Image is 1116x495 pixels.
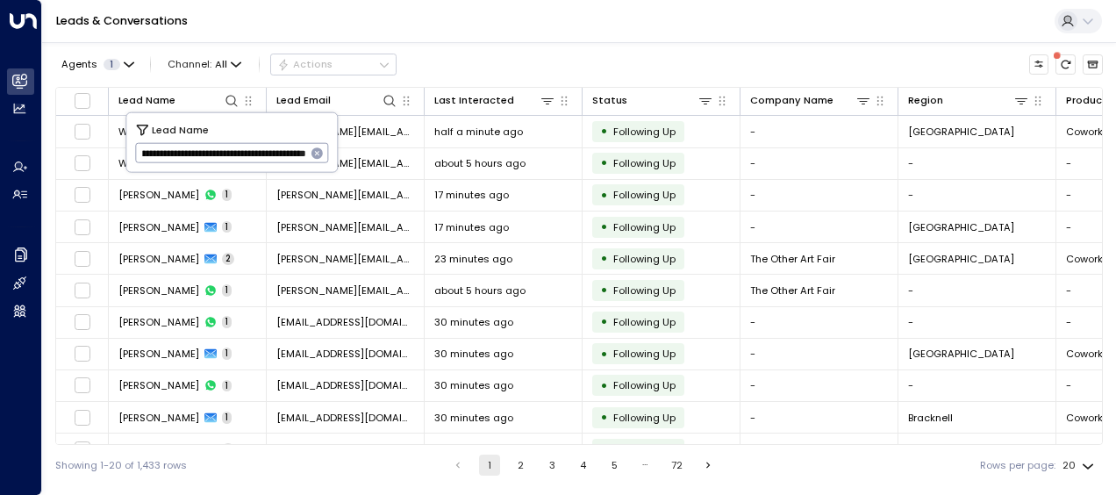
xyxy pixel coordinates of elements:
[222,253,234,265] span: 2
[434,125,523,139] span: half a minute ago
[613,188,676,202] span: Following Up
[1062,455,1098,477] div: 20
[118,92,175,109] div: Lead Name
[750,252,835,266] span: The Other Art Fair
[898,307,1056,338] td: -
[908,411,953,425] span: Bracknell
[276,378,414,392] span: sarahlmoore@hotmail.co.uk
[511,455,532,476] button: Go to page 2
[118,283,199,298] span: Hannah Grout
[600,247,608,270] div: •
[118,188,199,202] span: Laura Madgwick
[118,125,221,139] span: WG London
[434,442,526,456] span: about 2 hours ago
[613,347,676,361] span: Following Up
[74,441,91,458] span: Toggle select row
[118,442,199,456] span: Jada Turner
[600,215,608,239] div: •
[277,58,333,70] div: Actions
[908,252,1014,266] span: London
[667,455,688,476] button: Go to page 72
[276,92,331,109] div: Lead Email
[270,54,397,75] button: Actions
[434,283,526,298] span: about 5 hours ago
[613,156,676,170] span: Following Up
[104,59,120,70] span: 1
[600,342,608,366] div: •
[600,405,608,429] div: •
[613,315,676,329] span: Following Up
[750,92,871,109] div: Company Name
[908,220,1014,234] span: London
[740,307,898,338] td: -
[118,411,199,425] span: Sarah Moore
[592,92,713,109] div: Status
[898,180,1056,211] td: -
[740,339,898,369] td: -
[898,275,1056,305] td: -
[600,151,608,175] div: •
[635,455,656,476] div: …
[74,250,91,268] span: Toggle select row
[162,54,247,74] span: Channel:
[613,283,676,298] span: Following Up
[74,409,91,427] span: Toggle select row
[740,370,898,401] td: -
[740,148,898,179] td: -
[573,455,594,476] button: Go to page 4
[600,119,608,143] div: •
[908,442,1014,456] span: London
[118,252,199,266] span: Hannah Grout
[898,148,1056,179] td: -
[74,313,91,331] span: Toggle select row
[740,212,898,242] td: -
[118,378,199,392] span: Sarah Moore
[1066,92,1107,109] div: Product
[434,220,509,234] span: 17 minutes ago
[55,458,187,473] div: Showing 1-20 of 1,433 rows
[980,458,1055,473] label: Rows per page:
[600,437,608,461] div: •
[1029,54,1049,75] button: Customize
[697,455,719,476] button: Go to next page
[74,186,91,204] span: Toggle select row
[750,283,835,298] span: The Other Art Fair
[434,188,509,202] span: 17 minutes ago
[74,92,91,110] span: Toggle select all
[276,252,414,266] span: hannah.grout@theotherartfair.com
[276,92,397,109] div: Lead Email
[215,59,227,70] span: All
[74,282,91,299] span: Toggle select row
[222,316,232,328] span: 1
[434,92,555,109] div: Last Interacted
[152,121,209,137] span: Lead Name
[56,13,188,28] a: Leads & Conversations
[434,156,526,170] span: about 5 hours ago
[740,402,898,433] td: -
[276,125,414,139] span: ahmed@heeblinds.co.uk
[222,221,232,233] span: 1
[592,92,627,109] div: Status
[276,442,414,456] span: jadaturner659@gmail.com
[270,54,397,75] div: Button group with a nested menu
[434,252,512,266] span: 23 minutes ago
[479,455,500,476] button: page 1
[222,412,232,424] span: 1
[600,310,608,334] div: •
[74,123,91,140] span: Toggle select row
[222,380,232,392] span: 1
[276,156,414,170] span: ahmed@heeblinds.co.uk
[118,156,224,170] span: WG London
[276,347,414,361] span: dexterhenry@aol.com
[74,345,91,362] span: Toggle select row
[740,116,898,147] td: -
[613,220,676,234] span: Following Up
[276,411,414,425] span: sarahlmoore@hotmail.co.uk
[222,348,232,360] span: 1
[600,278,608,302] div: •
[434,315,513,329] span: 30 minutes ago
[600,183,608,207] div: •
[222,443,234,456] span: 3
[750,92,833,109] div: Company Name
[222,189,232,201] span: 1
